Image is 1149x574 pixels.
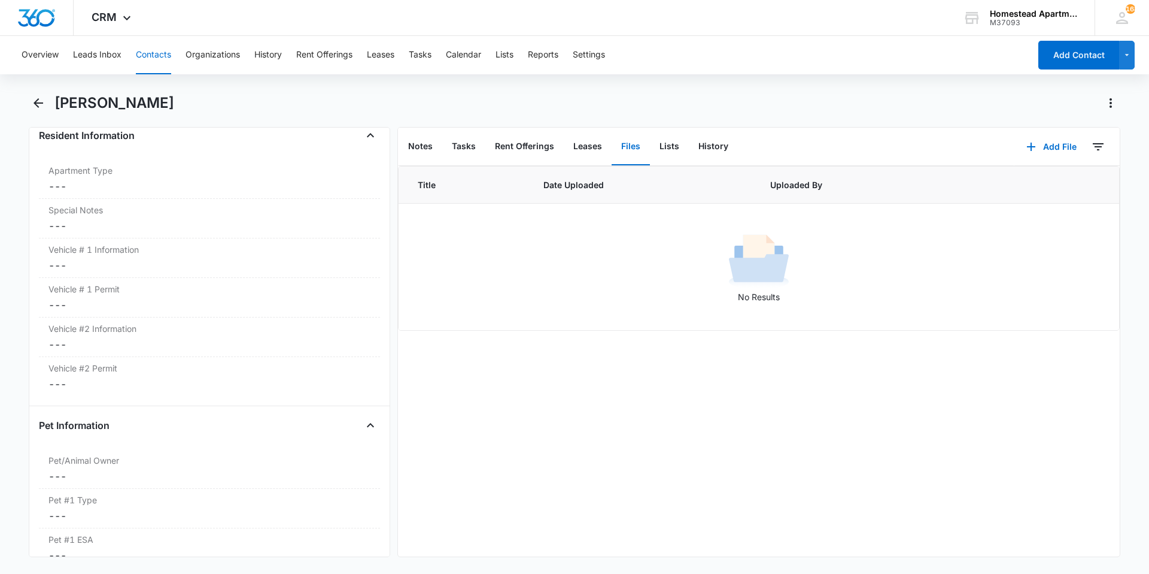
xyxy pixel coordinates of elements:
label: Vehicle # 1 Permit [48,283,370,295]
span: Title [418,179,515,191]
button: Files [612,128,650,165]
label: Vehicle #2 Permit [48,362,370,374]
dd: --- [48,548,370,563]
div: Pet #1 Type--- [39,489,380,528]
button: Back [29,93,47,113]
div: Vehicle #2 Permit--- [39,357,380,396]
button: Leases [367,36,394,74]
button: Close [361,416,380,435]
button: History [689,128,738,165]
button: Actions [1101,93,1120,113]
dd: --- [48,219,370,233]
div: notifications count [1126,4,1135,14]
button: Organizations [186,36,240,74]
div: account name [990,9,1077,19]
div: Vehicle #2 Information--- [39,318,380,357]
button: Close [361,126,380,145]
button: Leases [564,128,612,165]
label: Pet/Animal Owner [48,454,370,467]
button: Add Contact [1038,41,1119,70]
button: Reports [528,36,558,74]
p: No Results [399,291,1118,303]
button: Lists [496,36,513,74]
div: Pet #1 ESA--- [39,528,380,568]
div: account id [990,19,1077,27]
dd: --- [48,377,370,391]
dd: --- [48,337,370,352]
div: Apartment Type--- [39,159,380,199]
img: No Results [729,231,789,291]
label: Apartment Type [48,164,370,177]
button: Overview [22,36,59,74]
button: Rent Offerings [296,36,352,74]
span: Date Uploaded [543,179,741,191]
dd: --- [48,509,370,523]
label: Special Notes [48,204,370,216]
dd: --- [48,469,370,484]
span: 168 [1126,4,1135,14]
button: Leads Inbox [73,36,121,74]
div: Vehicle # 1 Information--- [39,238,380,278]
dd: --- [48,179,370,194]
label: Pet #1 Type [48,494,370,506]
button: Lists [650,128,689,165]
button: Filters [1089,137,1108,156]
button: Rent Offerings [485,128,564,165]
button: Contacts [136,36,171,74]
button: Notes [399,128,442,165]
span: Uploaded By [770,179,947,191]
span: CRM [92,11,117,23]
label: Vehicle #2 Information [48,322,370,335]
div: Special Notes--- [39,199,380,238]
button: Settings [573,36,605,74]
h1: [PERSON_NAME] [54,94,174,112]
div: Vehicle # 1 Permit--- [39,278,380,318]
button: Calendar [446,36,481,74]
button: History [254,36,282,74]
dd: --- [48,298,370,312]
h4: Resident Information [39,128,135,143]
button: Add File [1014,132,1089,161]
h4: Pet Information [39,418,110,433]
label: Pet #1 ESA [48,533,370,546]
button: Tasks [409,36,431,74]
dd: --- [48,258,370,273]
label: Vehicle # 1 Information [48,243,370,256]
div: Pet/Animal Owner--- [39,449,380,489]
button: Tasks [442,128,485,165]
